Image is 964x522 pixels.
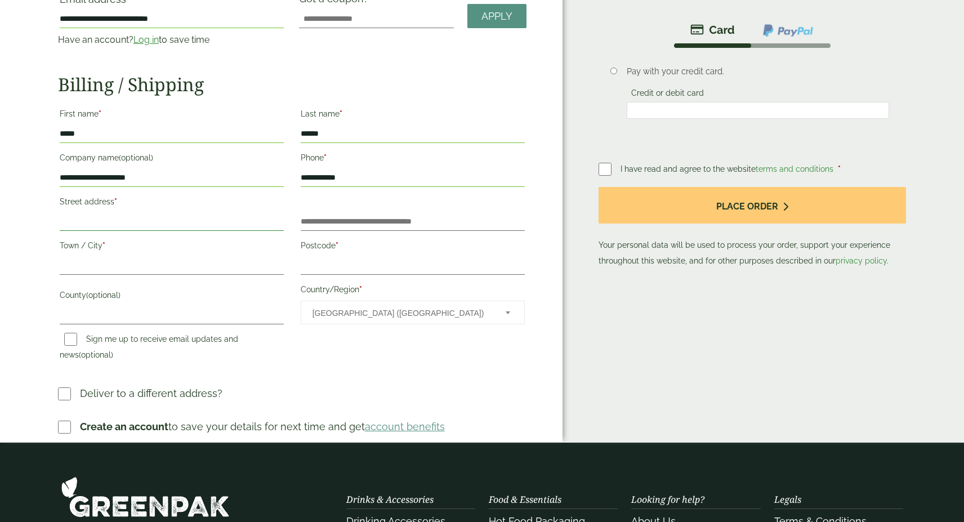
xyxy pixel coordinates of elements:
label: Town / City [60,238,284,257]
p: Have an account? to save time [58,33,285,47]
span: (optional) [79,350,113,359]
abbr: required [838,164,841,173]
label: Phone [301,150,525,169]
label: Last name [301,106,525,125]
span: (optional) [86,291,120,300]
label: Company name [60,150,284,169]
input: Sign me up to receive email updates and news(optional) [64,333,77,346]
abbr: required [102,241,105,250]
label: Credit or debit card [627,88,708,101]
a: account benefits [365,421,445,432]
a: Log in [133,34,159,45]
label: First name [60,106,284,125]
span: (optional) [119,153,153,162]
label: Country/Region [301,282,525,301]
button: Place order [599,187,907,224]
strong: Create an account [80,421,168,432]
label: Street address [60,194,284,213]
a: Apply [467,4,526,28]
a: privacy policy [836,256,887,265]
p: Deliver to a different address? [80,386,222,401]
abbr: required [99,109,101,118]
span: United Kingdom (UK) [313,301,490,325]
abbr: required [114,197,117,206]
abbr: required [359,285,362,294]
img: stripe.png [690,23,735,37]
h2: Billing / Shipping [58,74,526,95]
p: to save your details for next time and get [80,419,445,434]
p: Pay with your credit card. [627,65,889,78]
abbr: required [340,109,342,118]
abbr: required [336,241,338,250]
span: Apply [481,10,512,23]
iframe: Secure card payment input frame [630,105,885,115]
label: Sign me up to receive email updates and news [60,334,238,363]
span: I have read and agree to the website [621,164,836,173]
label: County [60,287,284,306]
span: Country/Region [301,301,525,324]
label: Postcode [301,238,525,257]
a: terms and conditions [756,164,833,173]
img: ppcp-gateway.png [762,23,814,38]
p: Your personal data will be used to process your order, support your experience throughout this we... [599,187,907,269]
img: GreenPak Supplies [61,476,230,517]
abbr: required [324,153,327,162]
